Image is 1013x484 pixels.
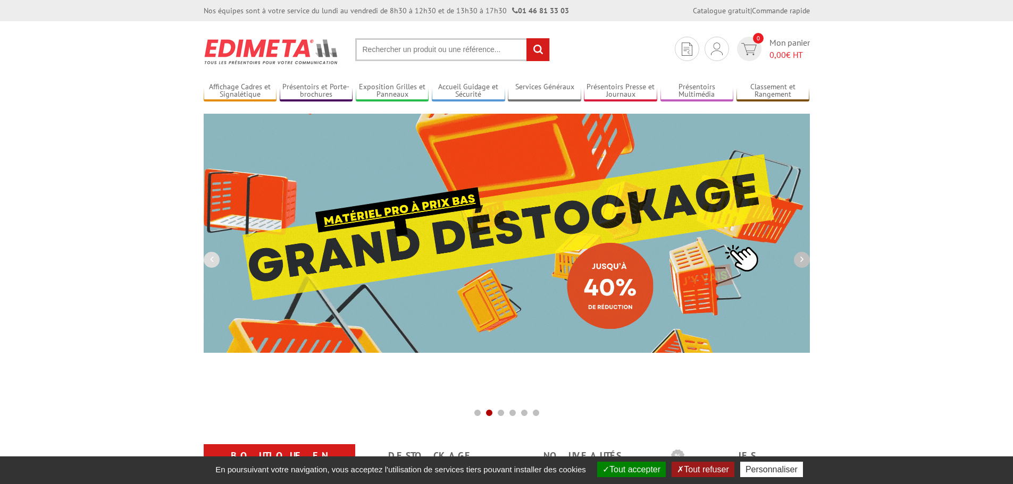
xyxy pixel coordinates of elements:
[660,82,734,100] a: Présentoirs Multimédia
[512,6,569,15] strong: 01 46 81 33 03
[769,49,786,60] span: 0,00
[204,82,277,100] a: Affichage Cadres et Signalétique
[736,82,810,100] a: Classement et Rangement
[693,6,750,15] a: Catalogue gratuit
[355,38,550,61] input: Rechercher un produit ou une référence...
[693,5,810,16] div: |
[280,82,353,100] a: Présentoirs et Porte-brochures
[671,446,804,468] b: Les promotions
[741,43,757,55] img: devis rapide
[769,49,810,61] span: € HT
[204,32,339,71] img: Présentoir, panneau, stand - Edimeta - PLV, affichage, mobilier bureau, entreprise
[769,37,810,61] span: Mon panier
[432,82,505,100] a: Accueil Guidage et Sécurité
[368,446,494,465] a: Destockage
[520,446,646,465] a: nouveautés
[672,462,734,477] button: Tout refuser
[508,82,581,100] a: Services Généraux
[210,465,591,474] span: En poursuivant votre navigation, vous acceptez l'utilisation de services tiers pouvant installer ...
[752,6,810,15] a: Commande rapide
[734,37,810,61] a: devis rapide 0 Mon panier 0,00€ HT
[753,33,764,44] span: 0
[526,38,549,61] input: rechercher
[204,5,569,16] div: Nos équipes sont à votre service du lundi au vendredi de 8h30 à 12h30 et de 13h30 à 17h30
[711,43,723,55] img: devis rapide
[356,82,429,100] a: Exposition Grilles et Panneaux
[740,462,803,477] button: Personnaliser (fenêtre modale)
[682,43,692,56] img: devis rapide
[597,462,666,477] button: Tout accepter
[584,82,657,100] a: Présentoirs Presse et Journaux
